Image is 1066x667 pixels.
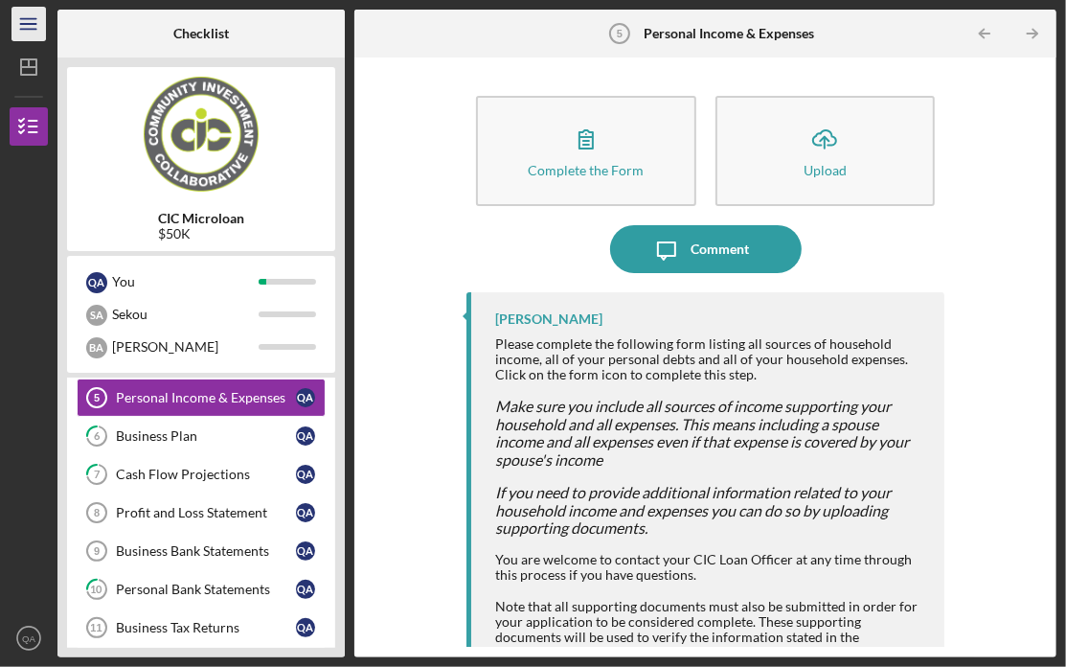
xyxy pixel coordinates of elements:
[77,609,326,647] a: 11Business Tax ReturnsQA
[296,541,315,561] div: Q A
[90,622,102,633] tspan: 11
[528,163,644,177] div: Complete the Form
[495,397,909,468] em: Make sure you include all sources of income supporting your household and all expenses. This mean...
[296,465,315,484] div: Q A
[77,417,326,455] a: 6Business PlanQA
[116,467,296,482] div: Cash Flow Projections
[116,620,296,635] div: Business Tax Returns
[94,392,100,403] tspan: 5
[644,26,814,41] b: Personal Income & Expenses
[476,96,696,206] button: Complete the Form
[22,633,35,644] text: QA
[495,336,925,382] div: Please complete the following form listing all sources of household income, all of your personal ...
[495,483,891,537] em: If you need to provide additional information related to your household income and expenses you c...
[116,505,296,520] div: Profit and Loss Statement
[94,545,100,557] tspan: 9
[112,298,259,331] div: Sekou
[77,570,326,609] a: 10Personal Bank StatementsQA
[296,618,315,637] div: Q A
[91,584,103,596] tspan: 10
[116,543,296,559] div: Business Bank Statements
[86,337,107,358] div: B A
[77,455,326,494] a: 7Cash Flow ProjectionsQA
[691,225,749,273] div: Comment
[94,430,101,443] tspan: 6
[86,305,107,326] div: S A
[77,532,326,570] a: 9Business Bank StatementsQA
[296,503,315,522] div: Q A
[804,163,847,177] div: Upload
[296,580,315,599] div: Q A
[116,428,296,444] div: Business Plan
[77,379,326,417] a: 5Personal Income & ExpensesQA
[112,331,259,363] div: [PERSON_NAME]
[173,26,229,41] b: Checklist
[94,507,100,518] tspan: 8
[86,272,107,293] div: Q A
[10,619,48,657] button: QA
[617,28,623,39] tspan: 5
[158,211,244,226] b: CIC Microloan
[296,426,315,446] div: Q A
[67,77,335,192] img: Product logo
[94,469,101,481] tspan: 7
[610,225,802,273] button: Comment
[158,226,244,241] div: $50K
[116,390,296,405] div: Personal Income & Expenses
[715,96,936,206] button: Upload
[77,494,326,532] a: 8Profit and Loss StatementQA
[495,311,602,327] div: [PERSON_NAME]
[296,388,315,407] div: Q A
[112,265,259,298] div: You
[116,582,296,597] div: Personal Bank Statements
